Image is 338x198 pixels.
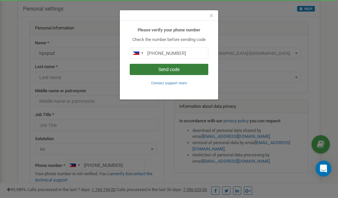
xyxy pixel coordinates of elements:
[130,64,208,75] button: Send code
[138,27,200,32] b: Please verify your phone number
[151,80,187,85] a: Contact support team
[151,81,187,85] small: Contact support team
[130,48,145,59] div: Telephone country code
[316,161,331,177] div: Open Intercom Messenger
[130,37,208,43] p: Check the number before sending code
[210,12,213,20] span: ×
[130,48,208,59] input: 0905 123 4567
[210,12,213,19] button: Close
